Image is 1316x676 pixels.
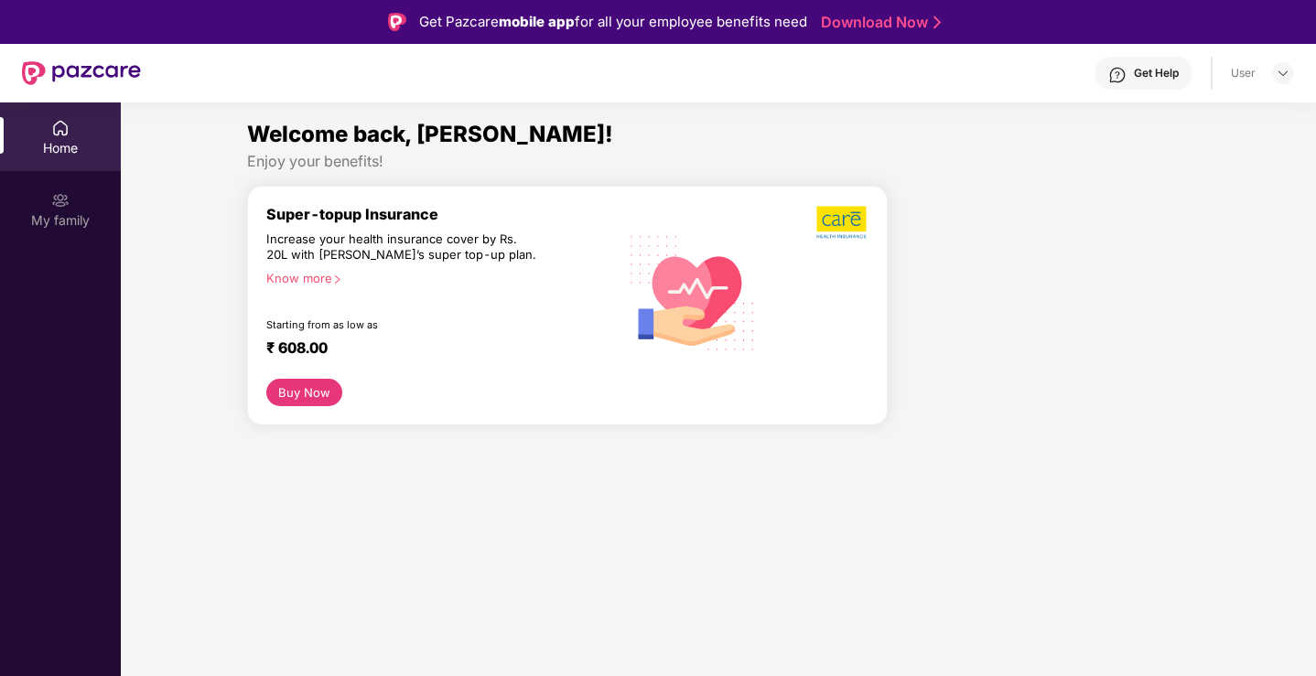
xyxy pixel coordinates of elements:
[816,205,868,240] img: b5dec4f62d2307b9de63beb79f102df3.png
[22,61,141,85] img: New Pazcare Logo
[332,274,342,284] span: right
[266,271,607,284] div: Know more
[1134,66,1179,80] div: Get Help
[419,11,807,33] div: Get Pazcare for all your employee benefits need
[821,13,935,32] a: Download Now
[266,318,540,331] div: Starting from as low as
[266,379,342,406] button: Buy Now
[618,215,769,368] img: svg+xml;base64,PHN2ZyB4bWxucz0iaHR0cDovL3d3dy53My5vcmcvMjAwMC9zdmciIHhtbG5zOnhsaW5rPSJodHRwOi8vd3...
[266,338,599,360] div: ₹ 608.00
[266,231,539,263] div: Increase your health insurance cover by Rs. 20L with [PERSON_NAME]’s super top-up plan.
[51,119,70,137] img: svg+xml;base64,PHN2ZyBpZD0iSG9tZSIgeG1sbnM9Imh0dHA6Ly93d3cudzMub3JnLzIwMDAvc3ZnIiB3aWR0aD0iMjAiIG...
[266,205,618,223] div: Super-topup Insurance
[1108,66,1127,84] img: svg+xml;base64,PHN2ZyBpZD0iSGVscC0zMngzMiIgeG1sbnM9Imh0dHA6Ly93d3cudzMub3JnLzIwMDAvc3ZnIiB3aWR0aD...
[388,13,406,31] img: Logo
[51,191,70,209] img: svg+xml;base64,PHN2ZyB3aWR0aD0iMjAiIGhlaWdodD0iMjAiIHZpZXdCb3g9IjAgMCAyMCAyMCIgZmlsbD0ibm9uZSIgeG...
[499,13,575,30] strong: mobile app
[247,152,1191,171] div: Enjoy your benefits!
[933,13,941,32] img: Stroke
[247,121,613,147] span: Welcome back, [PERSON_NAME]!
[1276,66,1290,80] img: svg+xml;base64,PHN2ZyBpZD0iRHJvcGRvd24tMzJ4MzIiIHhtbG5zPSJodHRwOi8vd3d3LnczLm9yZy8yMDAwL3N2ZyIgd2...
[1231,66,1256,80] div: User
